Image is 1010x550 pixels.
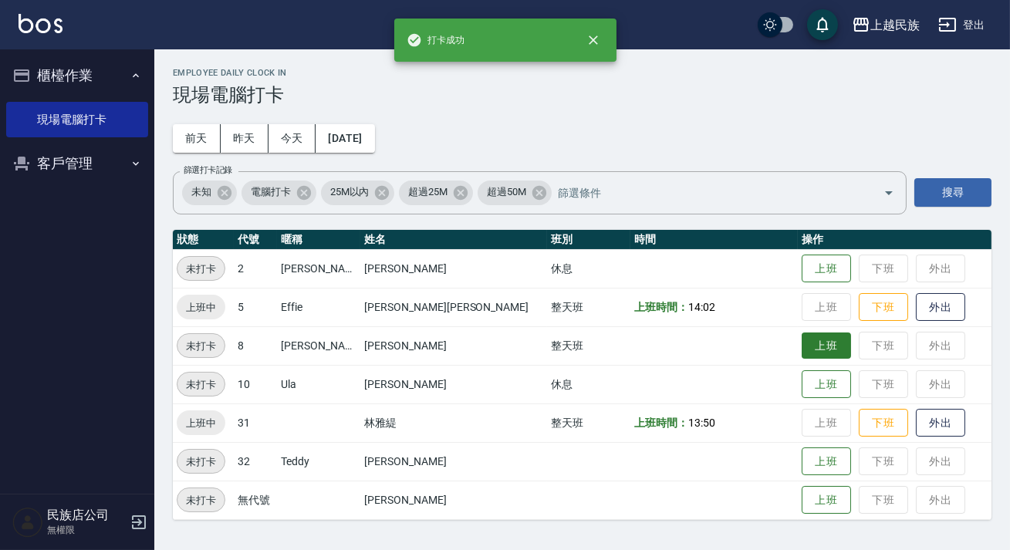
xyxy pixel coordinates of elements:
[802,447,851,476] button: 上班
[360,230,546,250] th: 姓名
[360,442,546,481] td: [PERSON_NAME]
[576,23,610,57] button: close
[932,11,991,39] button: 登出
[173,68,991,78] h2: Employee Daily Clock In
[360,365,546,403] td: [PERSON_NAME]
[360,403,546,442] td: 林雅緹
[846,9,926,41] button: 上越民族
[407,32,465,48] span: 打卡成功
[242,181,316,205] div: 電腦打卡
[19,14,62,33] img: Logo
[277,230,360,250] th: 暱稱
[360,326,546,365] td: [PERSON_NAME]
[478,184,535,200] span: 超過50M
[234,365,277,403] td: 10
[859,409,908,437] button: 下班
[807,9,838,40] button: save
[547,365,630,403] td: 休息
[177,376,225,393] span: 未打卡
[688,417,715,429] span: 13:50
[47,523,126,537] p: 無權限
[177,261,225,277] span: 未打卡
[6,102,148,137] a: 現場電腦打卡
[182,184,221,200] span: 未知
[277,249,360,288] td: [PERSON_NAME]
[234,481,277,519] td: 無代號
[184,164,232,176] label: 篩選打卡記錄
[877,181,901,205] button: Open
[399,184,457,200] span: 超過25M
[870,15,920,35] div: 上越民族
[234,442,277,481] td: 32
[688,301,715,313] span: 14:02
[277,326,360,365] td: [PERSON_NAME]
[360,481,546,519] td: [PERSON_NAME]
[634,417,688,429] b: 上班時間：
[269,124,316,153] button: 今天
[554,179,856,206] input: 篩選條件
[234,326,277,365] td: 8
[234,288,277,326] td: 5
[173,84,991,106] h3: 現場電腦打卡
[234,249,277,288] td: 2
[177,492,225,508] span: 未打卡
[634,301,688,313] b: 上班時間：
[547,403,630,442] td: 整天班
[360,249,546,288] td: [PERSON_NAME]
[316,124,374,153] button: [DATE]
[547,249,630,288] td: 休息
[234,230,277,250] th: 代號
[177,454,225,470] span: 未打卡
[630,230,798,250] th: 時間
[173,230,234,250] th: 狀態
[277,442,360,481] td: Teddy
[916,293,965,322] button: 外出
[547,230,630,250] th: 班別
[242,184,300,200] span: 電腦打卡
[277,365,360,403] td: Ula
[802,332,851,359] button: 上班
[478,181,552,205] div: 超過50M
[182,181,237,205] div: 未知
[802,486,851,515] button: 上班
[47,508,126,523] h5: 民族店公司
[547,326,630,365] td: 整天班
[221,124,269,153] button: 昨天
[321,181,395,205] div: 25M以內
[798,230,991,250] th: 操作
[914,178,991,207] button: 搜尋
[234,403,277,442] td: 31
[859,293,908,322] button: 下班
[277,288,360,326] td: Effie
[177,415,225,431] span: 上班中
[802,370,851,399] button: 上班
[916,409,965,437] button: 外出
[321,184,379,200] span: 25M以內
[547,288,630,326] td: 整天班
[399,181,473,205] div: 超過25M
[360,288,546,326] td: [PERSON_NAME][PERSON_NAME]
[12,507,43,538] img: Person
[177,338,225,354] span: 未打卡
[6,143,148,184] button: 客戶管理
[802,255,851,283] button: 上班
[6,56,148,96] button: 櫃檯作業
[177,299,225,315] span: 上班中
[173,124,221,153] button: 前天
